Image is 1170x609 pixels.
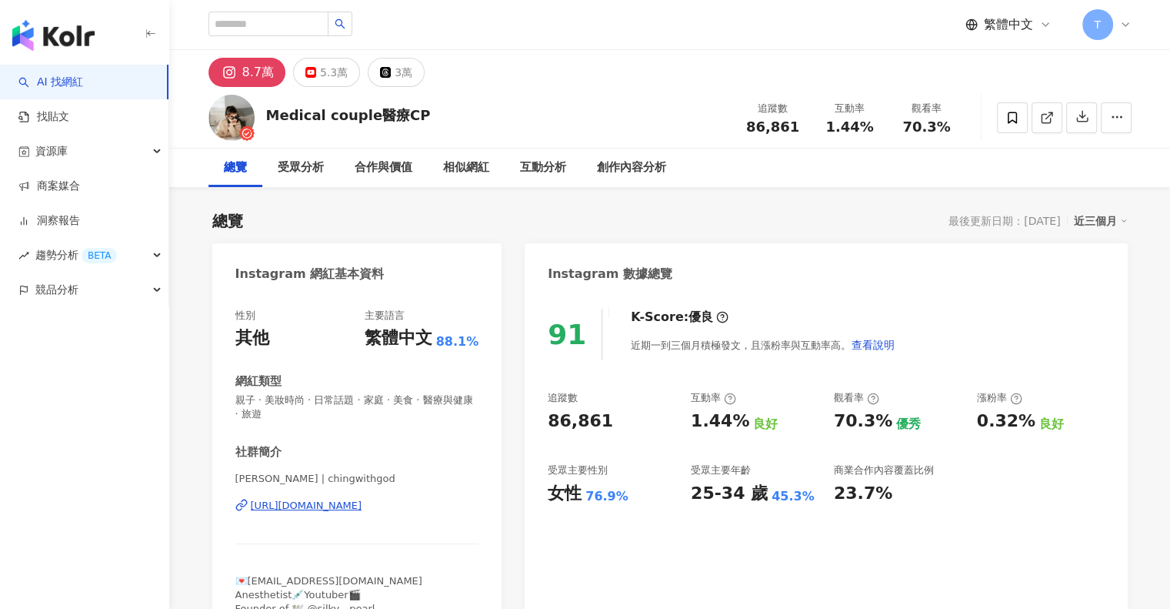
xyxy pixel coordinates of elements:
div: 繁體中文 [365,326,432,350]
div: 91 [548,319,586,350]
div: 70.3% [834,410,892,433]
img: logo [12,20,95,51]
div: 商業合作內容覆蓋比例 [834,463,934,477]
span: 88.1% [436,333,479,350]
span: 86,861 [746,119,799,135]
div: 女性 [548,482,582,506]
div: 近三個月 [1074,211,1128,231]
a: 找貼文 [18,109,69,125]
div: 追蹤數 [548,391,578,405]
div: 互動率 [691,391,736,405]
div: 25-34 歲 [691,482,768,506]
div: 23.7% [834,482,892,506]
div: 86,861 [548,410,613,433]
span: 競品分析 [35,273,78,307]
div: 互動分析 [520,159,566,177]
div: 社群簡介 [235,444,282,460]
span: T [1094,16,1101,33]
div: 良好 [753,416,778,433]
button: 查看說明 [851,330,895,360]
span: 繁體中文 [984,16,1033,33]
div: 8.7萬 [242,62,274,83]
button: 3萬 [368,58,425,87]
div: 合作與價值 [355,159,412,177]
div: 5.3萬 [320,62,348,83]
div: 0.32% [977,410,1035,433]
div: 45.3% [772,488,815,505]
a: searchAI 找網紅 [18,75,83,90]
div: 最後更新日期：[DATE] [948,215,1060,227]
div: 網紅類型 [235,373,282,390]
div: 優秀 [896,416,921,433]
div: 主要語言 [365,309,405,323]
div: 總覽 [212,210,243,232]
span: 1.44% [825,119,873,135]
div: 良好 [1039,416,1064,433]
div: 受眾主要年齡 [691,463,751,477]
span: 70.3% [902,119,950,135]
div: Medical couple醫療CP [266,105,431,125]
a: 洞察報告 [18,213,80,229]
button: 5.3萬 [293,58,360,87]
div: [URL][DOMAIN_NAME] [251,499,362,513]
div: 76.9% [585,488,628,505]
div: 總覽 [224,159,247,177]
span: rise [18,250,29,261]
span: search [335,18,345,29]
span: 查看說明 [852,339,895,351]
span: 趨勢分析 [35,238,117,273]
div: 追蹤數 [744,101,802,116]
div: 近期一到三個月積極發文，且漲粉率與互動率高。 [631,330,895,360]
div: 漲粉率 [977,391,1022,405]
div: 受眾分析 [278,159,324,177]
div: Instagram 網紅基本資料 [235,266,385,283]
div: 1.44% [691,410,749,433]
div: 優良 [688,309,713,326]
button: 8.7萬 [208,58,285,87]
div: 其他 [235,326,269,350]
a: 商案媒合 [18,179,80,194]
a: [URL][DOMAIN_NAME] [235,499,479,513]
div: 3萬 [395,62,412,83]
div: 性別 [235,309,255,323]
div: Instagram 數據總覽 [548,266,672,283]
span: 親子 · 美妝時尚 · 日常話題 · 家庭 · 美食 · 醫療與健康 · 旅遊 [235,393,479,421]
div: K-Score : [631,309,728,326]
div: BETA [82,248,117,263]
div: 互動率 [821,101,879,116]
span: [PERSON_NAME] | chingwithgod [235,472,479,486]
div: 受眾主要性別 [548,463,608,477]
div: 相似網紅 [443,159,489,177]
div: 觀看率 [898,101,956,116]
img: KOL Avatar [208,95,255,141]
div: 創作內容分析 [597,159,666,177]
div: 觀看率 [834,391,879,405]
span: 資源庫 [35,134,68,169]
